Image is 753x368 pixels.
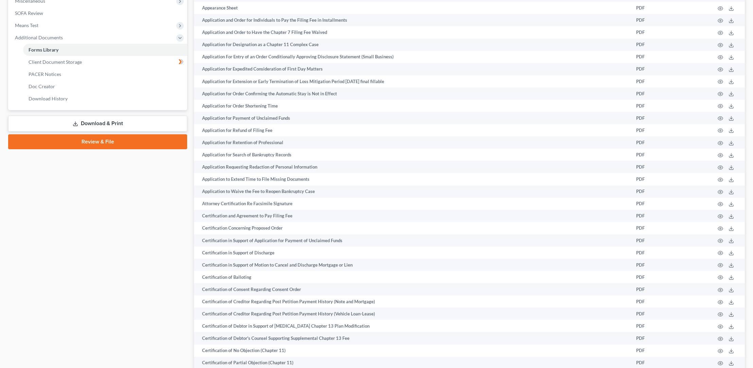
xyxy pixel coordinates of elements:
td: Application for Payment of Unclaimed Funds [194,112,631,124]
td: PDF [631,247,665,259]
td: PDF [631,88,665,100]
td: PDF [631,100,665,112]
a: SOFA Review [10,7,187,19]
td: Application to Waive the Fee to Reopen Bankruptcy Case [194,186,631,198]
a: Doc Creator [23,80,187,93]
td: Certification of Debtor in Support of [MEDICAL_DATA] Chapter 13 Plan Modification [194,320,631,332]
td: PDF [631,234,665,247]
td: Application for Search of Bankruptcy Records [194,149,631,161]
td: Application for Designation as a Chapter 11 Complex Case [194,39,631,51]
td: PDF [631,320,665,332]
td: Application for Retention of Professional [194,136,631,149]
td: Appearance Sheet [194,2,631,14]
td: PDF [631,63,665,75]
td: Application and Order to Have the Chapter 7 Filing Fee Waived [194,26,631,38]
td: PDF [631,283,665,295]
td: Certification Concerning Proposed Order [194,222,631,234]
td: Certification in Support of Motion to Cancel and Discharge Mortgage or Lien [194,259,631,271]
td: PDF [631,14,665,26]
td: Application to Extend Time to File Missing Documents [194,173,631,185]
td: PDF [631,75,665,88]
td: PDF [631,2,665,14]
span: SOFA Review [15,10,43,16]
td: PDF [631,161,665,173]
td: PDF [631,51,665,63]
td: Application for Order Confirming the Automatic Stay is Not in Effect [194,88,631,100]
td: PDF [631,173,665,185]
td: Certification of Debtor's Counsel Supporting Supplemental Chapter 13 Fee [194,332,631,344]
td: PDF [631,271,665,283]
td: PDF [631,149,665,161]
td: PDF [631,124,665,136]
td: Application For Entry of an Order Conditionally Approving Disclosure Statement (Small Business) [194,51,631,63]
td: PDF [631,210,665,222]
a: Forms Library [23,44,187,56]
a: Client Document Storage [23,56,187,68]
td: Certification in Support of Application for Payment of Unclaimed Funds [194,234,631,247]
td: PDF [631,112,665,124]
a: Download & Print [8,116,187,132]
td: PDF [631,295,665,308]
a: Review & File [8,134,187,149]
td: Application for Order Shortening Time [194,100,631,112]
td: Application Requesting Redaction of Personal Information [194,161,631,173]
td: Certification and Agreement to Pay Filing Fee [194,210,631,222]
td: Certification of Consent Regarding Consent Order [194,283,631,295]
td: PDF [631,198,665,210]
a: Download History [23,93,187,105]
td: Certification of Balloting [194,271,631,283]
span: Doc Creator [29,83,55,89]
td: Certification of Creditor Regarding Post Petition Payment History (Note and Mortgage) [194,295,631,308]
td: PDF [631,308,665,320]
td: Application for Extension or Early Termination of Loss Mitigation Period [DATE] final fillable [194,75,631,88]
td: Application and Order for Individuals to Pay the Filing Fee in Installments [194,14,631,26]
td: PDF [631,136,665,149]
td: Application for Refund of Filing Fee [194,124,631,136]
td: PDF [631,332,665,344]
td: Certification of No Objection (Chapter 11) [194,345,631,357]
td: PDF [631,345,665,357]
td: PDF [631,259,665,271]
td: Certification of Creditor Regarding Post Petition Payment History (Vehicle Loan-Lease) [194,308,631,320]
td: Certification in Support of Discharge [194,247,631,259]
td: PDF [631,26,665,38]
td: PDF [631,39,665,51]
td: PDF [631,222,665,234]
td: Attorney Certification Re Facsimile Signature [194,198,631,210]
a: PACER Notices [23,68,187,80]
span: PACER Notices [29,71,61,77]
span: Client Document Storage [29,59,82,65]
td: PDF [631,186,665,198]
span: Download History [29,96,68,101]
span: Forms Library [29,47,58,53]
td: Application for Expedited Consideration of First Day Matters [194,63,631,75]
span: Additional Documents [15,35,63,40]
span: Means Test [15,22,38,28]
